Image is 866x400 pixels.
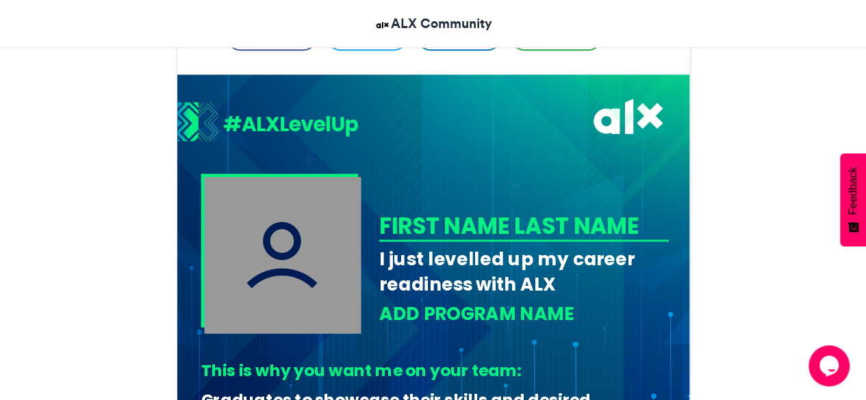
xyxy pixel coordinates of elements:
div: I just levelled up my career readiness with ALX [379,246,668,296]
span: Feedback [847,167,859,215]
iframe: chat widget [808,345,852,386]
img: ALX Community [374,16,391,34]
button: Feedback - Show survey [840,153,866,246]
div: This is why you want me on your team: [201,359,658,382]
div: ADD PROGRAM NAME [379,301,668,326]
img: user_filled.png [204,176,361,333]
img: 1721821317.056-e66095c2f9b7be57613cf5c749b4708f54720bc2.png [177,101,358,145]
a: ALX Community [374,14,492,34]
div: FIRST NAME LAST NAME [379,210,663,241]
